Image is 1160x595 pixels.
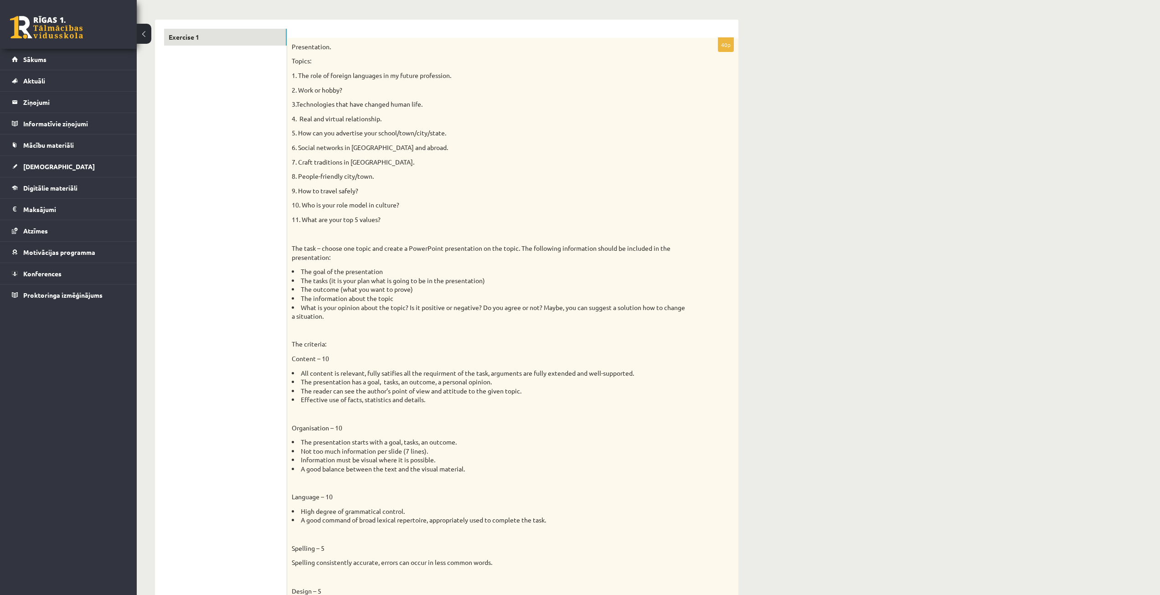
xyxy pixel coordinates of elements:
[23,269,62,278] span: Konferences
[10,16,83,39] a: Rīgas 1. Tālmācības vidusskola
[292,424,688,433] p: Organisation – 10
[292,438,688,447] li: The presentation starts with a goal, tasks, an outcome.
[292,143,688,152] p: 6. Social networks in [GEOGRAPHIC_DATA] and abroad.
[292,57,688,66] p: Topics:
[292,100,688,109] p: 3.Technologies that have changed human life.
[292,465,688,474] li: A good balance between the text and the visual material.
[23,92,125,113] legend: Ziņojumi
[292,354,688,363] p: Content – 10
[23,162,95,171] span: [DEMOGRAPHIC_DATA]
[292,387,688,396] li: The reader can see the author’s point of view and attitude to the given topic.
[23,113,125,134] legend: Informatīvie ziņojumi
[9,9,432,19] body: Визуальный текстовый редактор, wiswyg-editor-user-answer-47363902381560
[292,276,688,285] li: The tasks (it is your plan what is going to be in the presentation)
[12,49,125,70] a: Sākums
[292,455,688,465] li: Information must be visual where it is possible.
[292,492,688,502] p: Language – 10
[292,303,688,321] li: What is your opinion about the topic? Is it positive or negative? Do you agree or not? Maybe, you...
[292,395,688,404] li: Effective use of facts, statistics and details.
[292,71,688,80] p: 1. The role of foreign languages in my future profession.
[12,70,125,91] a: Aktuāli
[292,516,688,525] li: A good command of broad lexical repertoire, appropriately used to complete the task.
[292,369,688,378] li: All content is relevant, fully satifies all the requirment of the task, arguments are fully exten...
[12,156,125,177] a: [DEMOGRAPHIC_DATA]
[23,248,95,256] span: Motivācijas programma
[292,172,688,181] p: 8. People-friendly city/town.
[718,37,734,52] p: 40p
[292,42,688,52] p: Presentation.
[292,86,688,95] p: 2. Work or hobby?
[292,186,688,196] p: 9. How to travel safely?
[292,114,688,124] p: 4. Real and virtual relationship.
[292,507,688,516] li: High degree of grammatical control.
[292,267,688,276] li: The goal of the presentation
[292,244,688,262] p: The task – choose one topic and create a PowerPoint presentation on the topic. The following info...
[23,141,74,149] span: Mācību materiāli
[12,199,125,220] a: Maksājumi
[12,177,125,198] a: Digitālie materiāli
[292,129,688,138] p: 5. How can you advertise your school/town/city/state.
[12,135,125,155] a: Mācību materiāli
[292,544,688,553] p: Spelling – 5
[292,340,688,349] p: The criteria:
[23,199,125,220] legend: Maksājumi
[12,285,125,305] a: Proktoringa izmēģinājums
[12,92,125,113] a: Ziņojumi
[23,77,45,85] span: Aktuāli
[292,158,688,167] p: 7. Craft traditions in [GEOGRAPHIC_DATA].
[23,227,48,235] span: Atzīmes
[23,184,77,192] span: Digitālie materiāli
[292,201,688,210] p: 10. Who is your role model in culture?
[292,378,688,387] li: The presentation has a goal, tasks, an outcome, a personal opinion.
[292,294,688,303] li: The information about the topic
[23,55,46,63] span: Sākums
[23,291,103,299] span: Proktoringa izmēģinājums
[292,558,688,567] p: Spelling consistently accurate, errors can occur in less common words.
[292,447,688,456] li: Not too much information per slide (7 lines).
[12,242,125,263] a: Motivācijas programma
[292,215,688,224] p: 11. What are your top 5 values?
[292,285,688,294] li: The outcome (what you want to prove)
[164,29,287,46] a: Exercise 1
[12,220,125,241] a: Atzīmes
[12,113,125,134] a: Informatīvie ziņojumi
[12,263,125,284] a: Konferences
